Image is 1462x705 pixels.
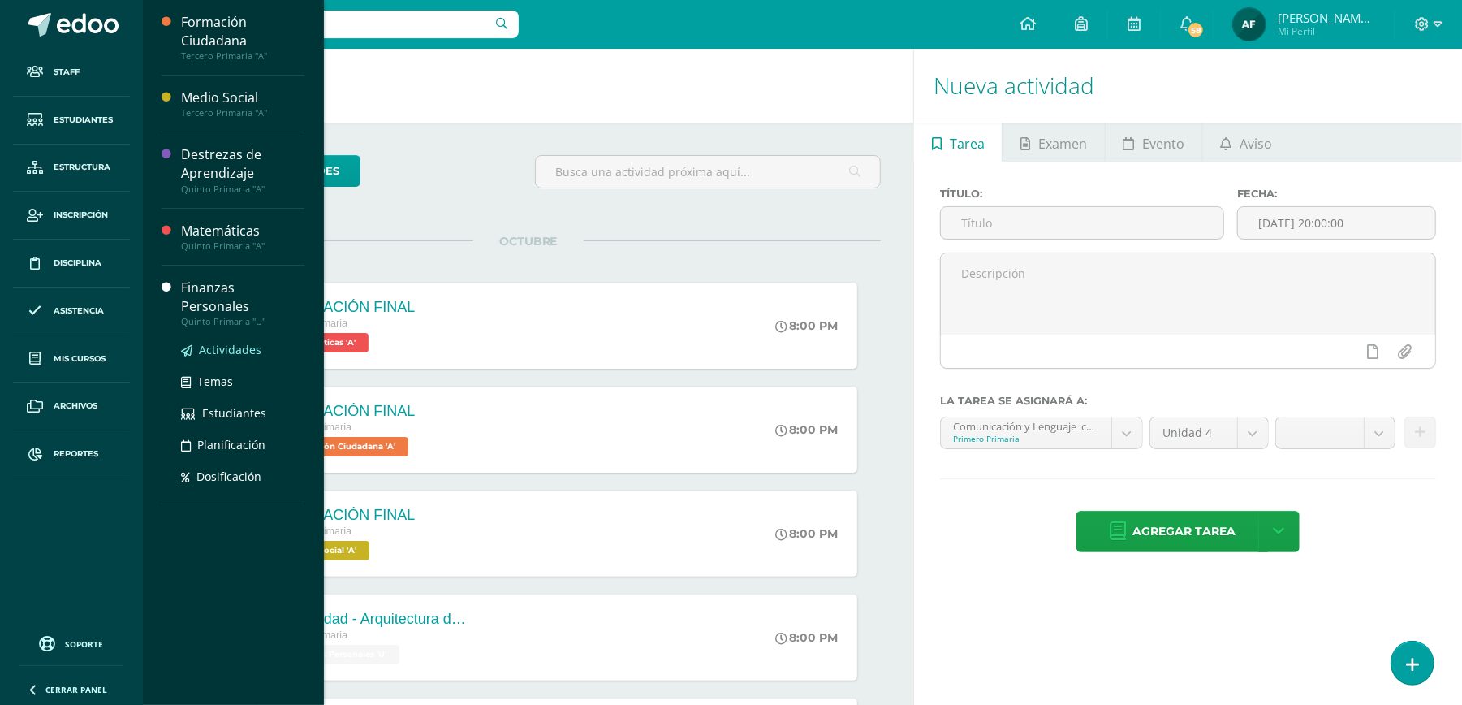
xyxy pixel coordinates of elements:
input: Busca una actividad próxima aquí... [536,156,881,188]
a: Estudiantes [13,97,130,145]
span: Evento [1142,124,1184,163]
span: Asistencia [54,305,104,318]
span: Temas [197,374,233,389]
a: Medio SocialTercero Primaria "A" [181,89,304,119]
div: Tercero Primaria "A" [181,107,304,119]
a: Estudiantes [181,404,304,422]
div: Formación Ciudadana [181,13,304,50]
a: Inscripción [13,192,130,240]
a: Temas [181,372,304,391]
span: Archivos [54,400,97,413]
a: Actividades [181,340,304,359]
input: Fecha de entrega [1238,207,1435,239]
div: Medio Social [181,89,304,107]
div: Matemáticas [181,222,304,240]
a: Tarea [914,123,1002,162]
span: Mi Perfil [1278,24,1375,38]
span: Aviso [1240,124,1272,163]
h1: Nueva actividad [934,49,1443,123]
label: Título: [940,188,1224,200]
h1: Actividades [162,49,894,123]
a: Destrezas de AprendizajeQuinto Primaria "A" [181,145,304,194]
span: Unidad 4 [1162,417,1225,448]
input: Busca un usuario... [153,11,519,38]
span: Planificación [197,437,265,452]
a: Evento [1106,123,1202,162]
a: Planificación [181,435,304,454]
div: EVALUACIÓN FINAL [277,403,416,420]
span: Formación Ciudadana 'A' [277,437,408,456]
a: Soporte [19,632,123,654]
span: Estructura [54,161,110,174]
div: 8:00 PM [775,526,838,541]
a: Asistencia [13,288,130,335]
div: Tercero Primaria "A" [181,50,304,62]
a: Finanzas PersonalesQuinto Primaria "U" [181,279,304,327]
span: Disciplina [54,257,101,270]
div: Quinto Primaria "A" [181,240,304,252]
span: Estudiantes [54,114,113,127]
span: Agregar tarea [1132,512,1236,551]
span: Reportes [54,448,98,461]
div: Mentalidad - Arquitectura de Mi Destino [277,611,472,628]
span: Tarea [950,124,985,163]
a: Examen [1003,123,1104,162]
span: Staff [54,66,80,79]
a: Archivos [13,383,130,430]
span: Estudiantes [202,405,266,421]
a: Staff [13,49,130,97]
div: Finanzas Personales [181,279,304,316]
span: [PERSON_NAME][US_STATE] [1278,10,1375,26]
a: Dosificación [181,467,304,486]
label: La tarea se asignará a: [940,395,1436,407]
input: Título [941,207,1223,239]
div: Destrezas de Aprendizaje [181,145,304,183]
a: Reportes [13,430,130,478]
div: EVALUACIÓN FINAL [277,299,416,316]
div: Comunicación y Lenguaje 'compound--Comunicación y [GEOGRAPHIC_DATA]' [953,417,1099,433]
span: Examen [1038,124,1087,163]
a: Formación CiudadanaTercero Primaria "A" [181,13,304,62]
div: Quinto Primaria "U" [181,316,304,327]
a: Mis cursos [13,335,130,383]
a: Estructura [13,145,130,192]
a: Unidad 4 [1150,417,1268,448]
span: Finanzas Personales 'U' [277,645,399,664]
a: MatemáticasQuinto Primaria "A" [181,222,304,252]
div: 8:00 PM [775,318,838,333]
span: Actividades [199,342,261,357]
a: Comunicación y Lenguaje 'compound--Comunicación y [GEOGRAPHIC_DATA]'Primero Primaria [941,417,1142,448]
span: Mis cursos [54,352,106,365]
span: Dosificación [196,469,261,484]
div: EVALUACIÓN FINAL [277,507,416,524]
span: 58 [1187,21,1205,39]
span: Soporte [66,638,104,650]
label: Fecha: [1237,188,1436,200]
span: Cerrar panel [45,684,107,695]
div: 8:00 PM [775,422,838,437]
a: Aviso [1203,123,1290,162]
div: Primero Primaria [953,433,1099,444]
img: d3b41b5dbcd8c03882805bf00be4cfb8.png [1233,8,1266,41]
a: Disciplina [13,240,130,288]
div: Quinto Primaria "A" [181,184,304,195]
span: Inscripción [54,209,108,222]
div: 8:00 PM [775,630,838,645]
span: OCTUBRE [473,234,584,249]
